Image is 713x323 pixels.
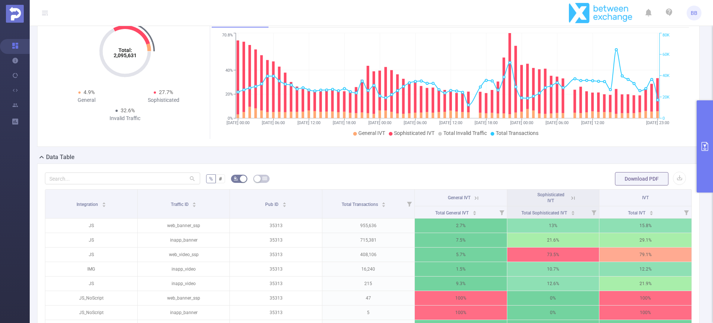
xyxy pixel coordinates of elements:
span: Total IVT [628,210,647,216]
tspan: 40K [662,74,670,78]
i: icon: caret-up [473,210,477,212]
tspan: 2,095,631 [114,52,137,58]
h2: Data Table [46,153,75,162]
span: Total Sophisticated IVT [521,210,568,216]
p: 408,106 [322,248,414,262]
span: Total General IVT [435,210,470,216]
i: icon: caret-up [283,201,287,203]
p: web_banner_ssp [138,219,230,233]
tspan: Total: [118,47,132,53]
p: 100% [415,291,507,305]
span: General IVT [448,195,471,200]
tspan: 20K [662,95,670,100]
p: 13% [507,219,599,233]
tspan: [DATE] 00:00 [510,120,533,125]
tspan: 60K [662,52,670,57]
span: Total Invalid Traffic [443,130,487,136]
tspan: [DATE] 12:00 [297,120,320,125]
tspan: [DATE] 00:00 [368,120,391,125]
i: icon: caret-down [382,204,386,206]
span: BB [691,6,697,20]
div: Sort [649,210,654,214]
p: 100% [415,306,507,320]
i: Filter menu [497,206,507,218]
tspan: 20% [225,92,233,97]
p: 100% [599,291,691,305]
tspan: 70.8% [222,33,233,38]
i: icon: caret-up [102,201,106,203]
div: Sophisticated [125,96,202,104]
p: 0% [507,306,599,320]
p: 35313 [230,277,322,291]
p: 10.7% [507,262,599,276]
p: 215 [322,277,414,291]
tspan: [DATE] 12:00 [581,120,604,125]
tspan: [DATE] 23:00 [646,120,669,125]
div: Sort [472,210,477,214]
span: IVT [642,195,649,200]
span: Total Transactions [342,202,379,207]
p: 21.9% [599,277,691,291]
p: 2.7% [415,219,507,233]
p: 35313 [230,262,322,276]
i: Filter menu [589,206,599,218]
p: web_banner_ssp [138,291,230,305]
p: 955,636 [322,219,414,233]
p: 9.3% [415,277,507,291]
span: 4.9% [84,89,95,95]
p: 21.6% [507,233,599,247]
p: 15.8% [599,219,691,233]
tspan: [DATE] 12:00 [439,120,462,125]
tspan: [DATE] 06:00 [404,120,427,125]
tspan: 40% [225,68,233,73]
p: 35313 [230,291,322,305]
i: icon: caret-up [382,201,386,203]
img: Protected Media [6,5,24,23]
i: icon: caret-down [571,212,575,214]
span: 32.6% [121,107,135,113]
span: General IVT [358,130,385,136]
tspan: 0 [662,116,665,121]
div: Sort [381,201,386,206]
i: icon: caret-up [649,210,654,212]
tspan: 80K [662,33,670,38]
p: 0% [507,291,599,305]
p: 100% [599,306,691,320]
p: 7.5% [415,233,507,247]
p: 79.1% [599,248,691,262]
span: Integration [76,202,99,207]
tspan: 0% [228,116,233,121]
span: 27.7% [159,89,173,95]
span: Pub ID [265,202,280,207]
span: # [219,176,222,182]
input: Search... [45,172,200,184]
p: JS [45,219,137,233]
p: 12.6% [507,277,599,291]
p: 12.2% [599,262,691,276]
p: 16,240 [322,262,414,276]
span: Total Transactions [496,130,538,136]
p: 5 [322,306,414,320]
p: 35313 [230,306,322,320]
i: Filter menu [681,206,691,218]
p: inapp_banner [138,306,230,320]
span: % [209,176,213,182]
tspan: [DATE] 18:00 [475,120,498,125]
p: JS [45,233,137,247]
p: 35313 [230,248,322,262]
i: icon: caret-down [649,212,654,214]
p: inapp_video [138,277,230,291]
div: Invalid Traffic [87,114,164,122]
div: Sort [192,201,196,206]
span: Traffic ID [171,202,190,207]
div: Sort [571,210,575,214]
div: Sort [282,201,287,206]
button: Download PDF [615,172,668,185]
tspan: [DATE] 00:00 [227,120,250,125]
p: web_video_ssp [138,248,230,262]
i: icon: caret-down [473,212,477,214]
i: icon: caret-up [192,201,196,203]
p: JS_NoScript [45,306,137,320]
p: 35313 [230,233,322,247]
i: icon: caret-up [571,210,575,212]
